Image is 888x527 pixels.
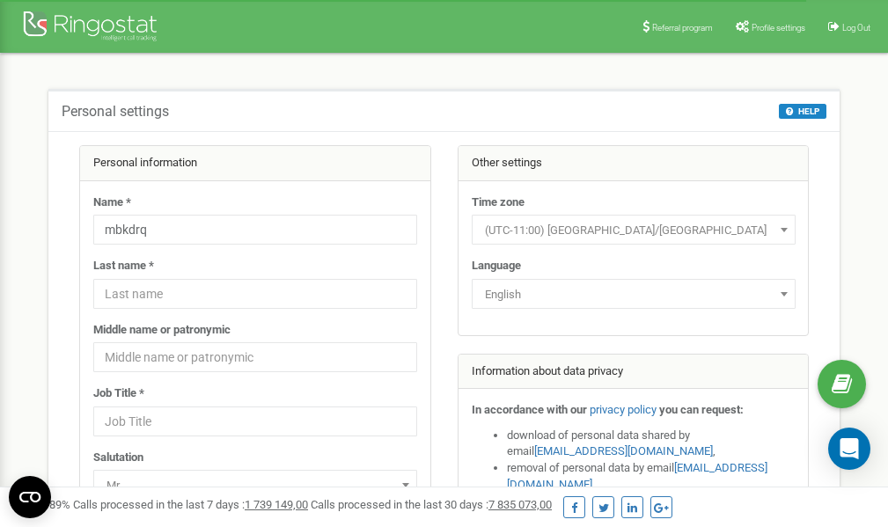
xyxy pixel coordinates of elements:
[93,279,417,309] input: Last name
[62,104,169,120] h5: Personal settings
[93,215,417,245] input: Name
[459,146,809,181] div: Other settings
[99,473,411,498] span: Mr.
[779,104,826,119] button: HELP
[93,450,143,466] label: Salutation
[472,194,525,211] label: Time zone
[752,23,805,33] span: Profile settings
[590,403,657,416] a: privacy policy
[652,23,713,33] span: Referral program
[472,215,796,245] span: (UTC-11:00) Pacific/Midway
[659,403,744,416] strong: you can request:
[842,23,870,33] span: Log Out
[80,146,430,181] div: Personal information
[93,194,131,211] label: Name *
[311,498,552,511] span: Calls processed in the last 30 days :
[478,218,789,243] span: (UTC-11:00) Pacific/Midway
[93,258,154,274] label: Last name *
[507,428,796,460] li: download of personal data shared by email ,
[93,342,417,372] input: Middle name or patronymic
[828,428,870,470] div: Open Intercom Messenger
[459,355,809,390] div: Information about data privacy
[93,406,417,436] input: Job Title
[472,403,587,416] strong: In accordance with our
[93,470,417,500] span: Mr.
[93,322,231,339] label: Middle name or patronymic
[478,282,789,307] span: English
[73,498,308,511] span: Calls processed in the last 7 days :
[9,476,51,518] button: Open CMP widget
[245,498,308,511] u: 1 739 149,00
[472,258,521,274] label: Language
[534,444,713,457] a: [EMAIL_ADDRESS][DOMAIN_NAME]
[472,279,796,309] span: English
[93,385,144,402] label: Job Title *
[507,460,796,493] li: removal of personal data by email ,
[488,498,552,511] u: 7 835 073,00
